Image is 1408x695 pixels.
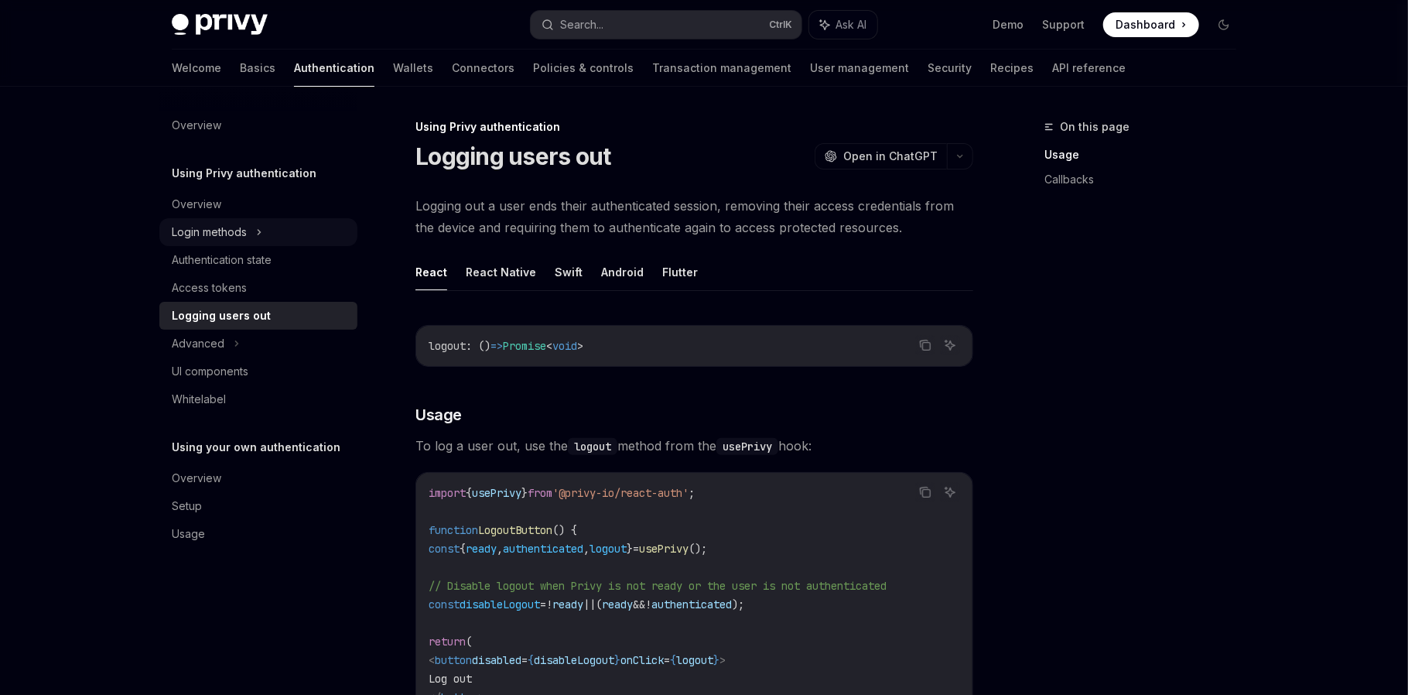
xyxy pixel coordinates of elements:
code: logout [568,438,617,455]
span: > [577,339,583,353]
a: Authentication state [159,246,357,274]
span: ready [602,597,633,611]
span: ); [732,597,744,611]
div: Advanced [172,334,224,353]
span: { [670,653,676,667]
div: Search... [560,15,603,34]
span: ( [466,635,472,649]
span: import [429,486,466,500]
span: Log out [429,672,472,686]
a: Access tokens [159,274,357,302]
span: Ctrl K [769,19,792,31]
span: from [528,486,552,500]
div: UI components [172,362,248,381]
button: Ask AI [940,335,960,355]
span: , [583,542,590,556]
a: Demo [993,17,1024,33]
span: (); [689,542,707,556]
a: Setup [159,492,357,520]
button: Toggle dark mode [1211,12,1236,37]
a: User management [810,50,909,87]
div: Overview [172,195,221,214]
a: API reference [1052,50,1126,87]
span: authenticated [651,597,732,611]
button: React [415,254,447,290]
span: To log a user out, use the method from the hook: [415,435,973,457]
span: '@privy-io/react-auth' [552,486,689,500]
span: Logging out a user ends their authenticated session, removing their access credentials from the d... [415,195,973,238]
img: dark logo [172,14,268,36]
span: logout [590,542,627,556]
div: Setup [172,497,202,515]
a: Support [1042,17,1085,33]
a: Transaction management [652,50,791,87]
a: UI components [159,358,357,385]
a: Logging users out [159,302,357,330]
a: Callbacks [1044,167,1249,192]
a: Whitelabel [159,385,357,413]
span: < [429,653,435,667]
span: : () [466,339,490,353]
a: Overview [159,464,357,492]
span: ! [645,597,651,611]
button: Open in ChatGPT [815,143,947,169]
div: Overview [172,469,221,488]
code: usePrivy [716,438,778,455]
span: logout [676,653,713,667]
span: function [429,523,478,537]
span: { [466,486,472,500]
h1: Logging users out [415,142,610,170]
a: Overview [159,190,357,218]
a: Policies & controls [533,50,634,87]
button: Copy the contents from the code block [915,482,935,502]
span: ( [596,597,602,611]
div: Logging users out [172,306,271,325]
span: Dashboard [1116,17,1175,33]
button: React Native [466,254,536,290]
span: = [664,653,670,667]
span: disabled [472,653,521,667]
a: Security [928,50,972,87]
div: Access tokens [172,279,247,297]
span: disableLogout [534,653,614,667]
a: Connectors [452,50,514,87]
span: Usage [415,404,462,426]
a: Welcome [172,50,221,87]
span: void [552,339,577,353]
span: { [460,542,466,556]
a: Wallets [393,50,433,87]
span: onClick [620,653,664,667]
span: button [435,653,472,667]
button: Ask AI [809,11,877,39]
span: // Disable logout when Privy is not ready or the user is not authenticated [429,579,887,593]
span: => [490,339,503,353]
a: Usage [159,520,357,548]
span: } [521,486,528,500]
h5: Using your own authentication [172,438,340,457]
span: ; [689,486,695,500]
span: const [429,542,460,556]
span: usePrivy [472,486,521,500]
span: } [627,542,633,556]
button: Swift [555,254,583,290]
a: Overview [159,111,357,139]
div: Usage [172,525,205,543]
span: LogoutButton [478,523,552,537]
div: Login methods [172,223,247,241]
a: Authentication [294,50,374,87]
h5: Using Privy authentication [172,164,316,183]
span: || [583,597,596,611]
span: authenticated [503,542,583,556]
div: Whitelabel [172,390,226,409]
span: const [429,597,460,611]
span: ready [552,597,583,611]
span: usePrivy [639,542,689,556]
span: Open in ChatGPT [843,149,938,164]
div: Using Privy authentication [415,119,973,135]
a: Usage [1044,142,1249,167]
span: () { [552,523,577,537]
a: Dashboard [1103,12,1199,37]
button: Search...CtrlK [531,11,801,39]
span: On this page [1060,118,1129,136]
span: && [633,597,645,611]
